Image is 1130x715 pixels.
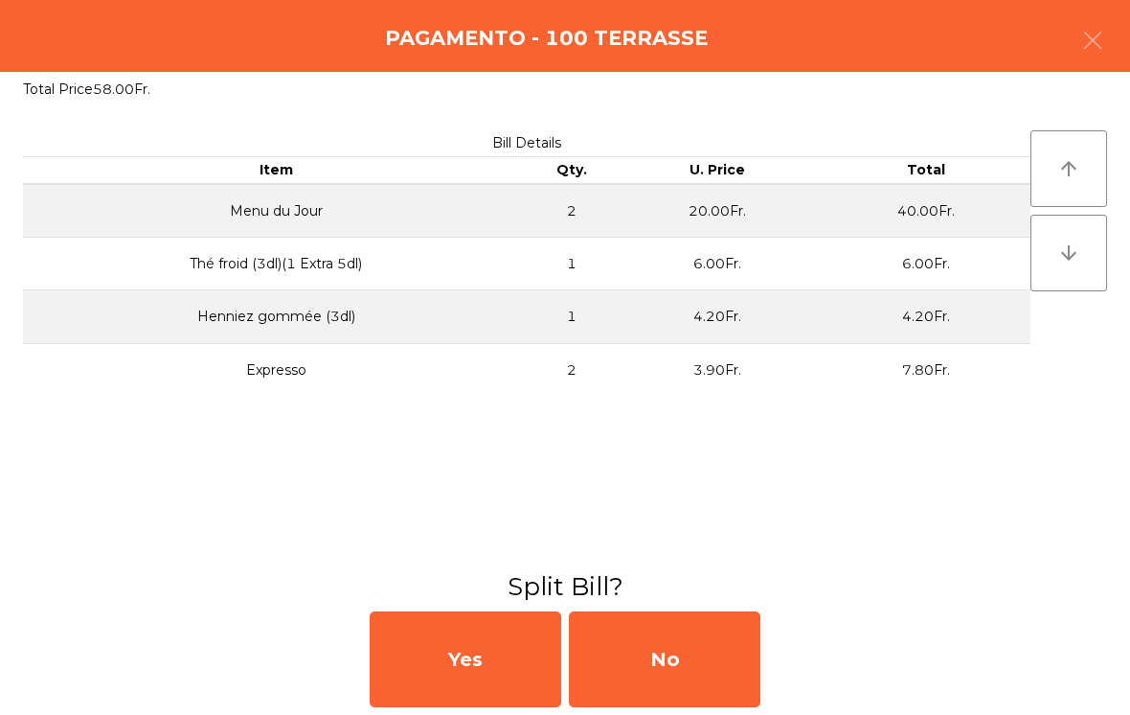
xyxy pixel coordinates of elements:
[530,157,614,184] th: Qty.
[822,238,1030,290] td: 6.00Fr.
[282,255,362,272] span: (1 Extra 5dl)
[822,157,1030,184] th: Total
[23,157,530,184] th: Item
[614,238,823,290] td: 6.00Fr.
[23,238,530,290] td: Thé froid (3dl)
[1030,130,1107,207] button: arrow_upward
[614,290,823,343] td: 4.20Fr.
[530,290,614,343] td: 1
[614,157,823,184] th: U. Price
[93,81,150,98] span: 58.00Fr.
[530,343,614,396] td: 2
[23,343,530,396] td: Expresso
[822,290,1030,343] td: 4.20Fr.
[492,134,561,151] span: Bill Details
[530,238,614,290] td: 1
[569,611,760,707] div: No
[822,343,1030,396] td: 7.80Fr.
[614,343,823,396] td: 3.90Fr.
[23,290,530,343] td: Henniez gommée (3dl)
[385,24,708,53] h4: Pagamento - 100 TERRASSE
[822,184,1030,238] td: 40.00Fr.
[14,569,1116,604] h3: Split Bill?
[614,184,823,238] td: 20.00Fr.
[23,184,530,238] td: Menu du Jour
[370,611,561,707] div: Yes
[1030,215,1107,291] button: arrow_downward
[1057,157,1080,180] i: arrow_upward
[530,184,614,238] td: 2
[23,81,93,98] span: Total Price
[1057,242,1080,265] i: arrow_downward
